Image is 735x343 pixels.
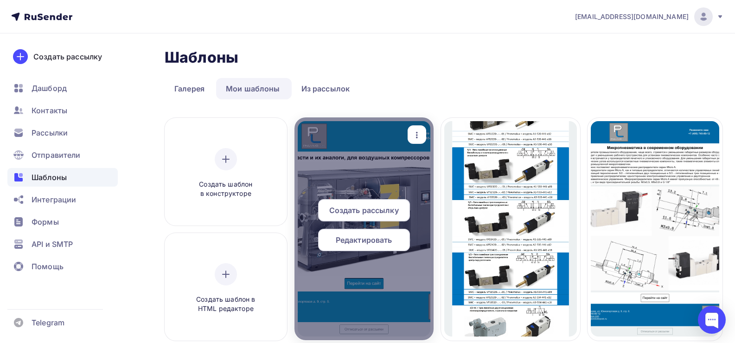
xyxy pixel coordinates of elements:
[329,205,399,216] span: Создать рассылку
[7,123,118,142] a: Рассылки
[7,101,118,120] a: Контакты
[32,172,67,183] span: Шаблоны
[336,234,392,246] span: Редактировать
[32,239,73,250] span: API и SMTP
[182,295,270,314] span: Создать шаблон в HTML редакторе
[7,79,118,97] a: Дашборд
[182,180,270,199] span: Создать шаблон в конструкторе
[575,12,689,21] span: [EMAIL_ADDRESS][DOMAIN_NAME]
[32,83,67,94] span: Дашборд
[32,216,59,227] span: Формы
[165,48,238,67] h2: Шаблоны
[165,78,214,99] a: Галерея
[216,78,290,99] a: Мои шаблоны
[32,194,76,205] span: Интеграции
[32,317,64,328] span: Telegram
[7,213,118,231] a: Формы
[33,51,102,62] div: Создать рассылку
[32,105,67,116] span: Контакты
[7,146,118,164] a: Отправители
[32,149,81,161] span: Отправители
[32,261,64,272] span: Помощь
[32,127,68,138] span: Рассылки
[7,168,118,187] a: Шаблоны
[292,78,360,99] a: Из рассылок
[575,7,724,26] a: [EMAIL_ADDRESS][DOMAIN_NAME]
